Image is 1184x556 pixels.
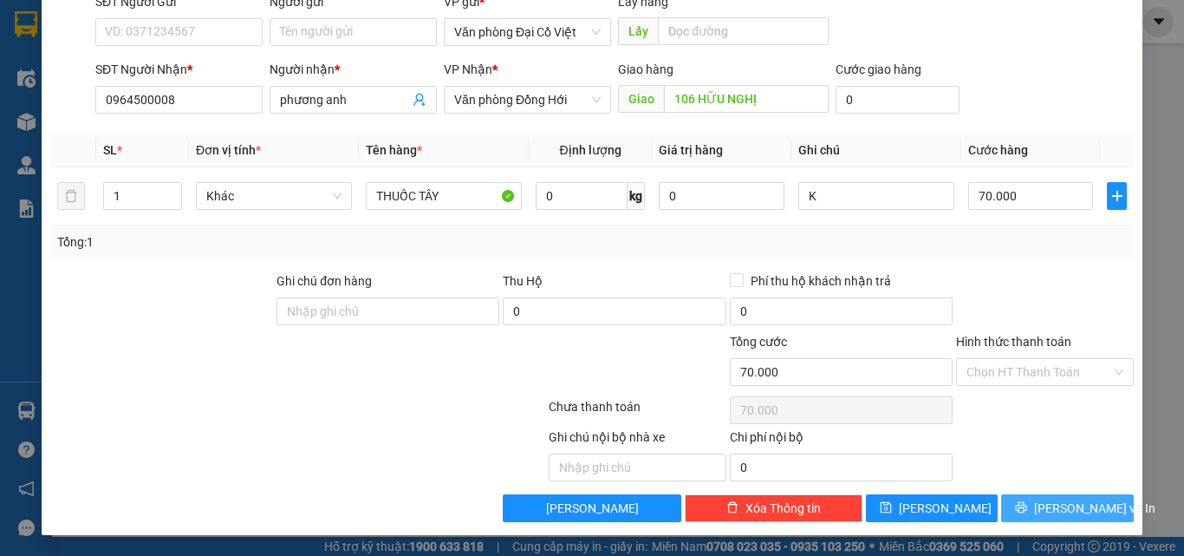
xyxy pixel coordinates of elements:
input: 0 [659,182,784,210]
span: Xóa Thông tin [745,499,821,518]
span: Cước hàng [968,143,1028,157]
span: Định lượng [559,143,621,157]
input: Nhập ghi chú [549,454,726,481]
label: Hình thức thanh toán [956,335,1071,349]
span: delete [726,501,738,515]
label: Ghi chú đơn hàng [276,274,372,288]
span: Văn phòng Đại Cồ Việt [454,19,601,45]
div: Chưa thanh toán [547,397,728,428]
input: VD: Bàn, Ghế [366,182,522,210]
button: plus [1107,182,1127,210]
span: SL [103,143,117,157]
span: Lấy [618,17,658,45]
button: delete [57,182,85,210]
label: Cước giao hàng [836,62,921,76]
span: Tổng cước [730,335,787,349]
span: Phí thu hộ khách nhận trả [744,271,898,291]
span: Giá trị hàng [659,143,723,157]
span: Giao hàng [618,62,673,76]
span: user-add [413,93,426,107]
span: Đơn vị tính [196,143,261,157]
div: Chi phí nội bộ [730,428,953,454]
button: printer[PERSON_NAME] và In [1001,494,1134,522]
input: Ghi chú đơn hàng [276,298,499,325]
span: kg [628,182,645,210]
span: Tên hàng [366,143,422,157]
h2: D9NGZ6NS [10,101,140,129]
span: Giao [618,85,664,113]
span: Khác [206,183,342,209]
h1: Giao dọc đường [91,101,320,220]
span: VP Nhận [444,62,492,76]
button: deleteXóa Thông tin [685,494,862,522]
span: Thu Hộ [503,274,543,288]
span: Văn phòng Đồng Hới [454,87,601,113]
input: Dọc đường [664,85,829,113]
div: Ghi chú nội bộ nhà xe [549,428,726,454]
button: save[PERSON_NAME] [866,494,999,522]
span: printer [1015,501,1027,515]
button: [PERSON_NAME] [503,494,680,522]
input: Ghi Chú [798,182,954,210]
span: [PERSON_NAME] và In [1034,499,1155,518]
b: [PERSON_NAME] [105,41,292,69]
span: plus [1108,189,1126,203]
span: [PERSON_NAME] [546,499,639,518]
div: Người nhận [270,60,437,79]
input: Dọc đường [658,17,829,45]
span: [PERSON_NAME] [899,499,992,518]
span: save [880,501,892,515]
input: Cước giao hàng [836,86,960,114]
th: Ghi chú [791,134,961,167]
div: SĐT Người Nhận [95,60,263,79]
div: Tổng: 1 [57,232,459,252]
